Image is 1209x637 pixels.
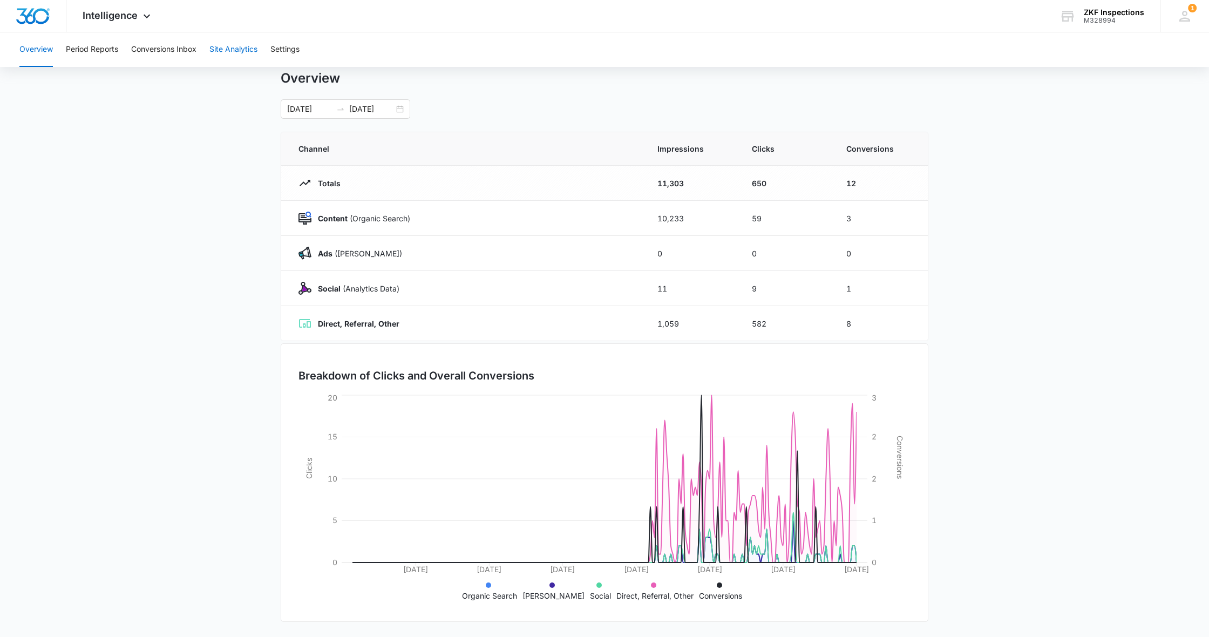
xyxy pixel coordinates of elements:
[332,516,337,525] tspan: 5
[550,565,575,574] tspan: [DATE]
[349,103,394,115] input: End date
[895,436,905,479] tspan: Conversions
[833,271,928,306] td: 1
[872,432,877,441] tspan: 2
[1188,4,1197,12] span: 1
[311,178,341,189] p: Totals
[318,249,332,258] strong: Ads
[209,32,257,67] button: Site Analytics
[644,271,739,306] td: 11
[1084,17,1144,24] div: account id
[328,432,337,441] tspan: 15
[872,516,877,525] tspan: 1
[318,214,348,223] strong: Content
[752,143,820,154] span: Clicks
[833,166,928,201] td: 12
[304,458,314,479] tspan: Clicks
[872,474,877,483] tspan: 2
[624,565,649,574] tspan: [DATE]
[739,306,833,341] td: 582
[403,565,428,574] tspan: [DATE]
[270,32,300,67] button: Settings
[872,558,877,567] tspan: 0
[616,590,694,601] p: Direct, Referral, Other
[318,319,399,328] strong: Direct, Referral, Other
[739,271,833,306] td: 9
[298,368,534,384] h3: Breakdown of Clicks and Overall Conversions
[311,213,410,224] p: (Organic Search)
[833,306,928,341] td: 8
[590,590,611,601] p: Social
[311,248,402,259] p: ([PERSON_NAME])
[644,166,739,201] td: 11,303
[83,10,138,21] span: Intelligence
[336,105,345,113] span: swap-right
[66,32,118,67] button: Period Reports
[771,565,796,574] tspan: [DATE]
[298,247,311,260] img: Ads
[846,143,911,154] span: Conversions
[298,282,311,295] img: Social
[872,393,877,402] tspan: 3
[522,590,585,601] p: [PERSON_NAME]
[19,32,53,67] button: Overview
[644,306,739,341] td: 1,059
[833,201,928,236] td: 3
[131,32,196,67] button: Conversions Inbox
[462,590,517,601] p: Organic Search
[328,474,337,483] tspan: 10
[699,590,742,601] p: Conversions
[332,558,337,567] tspan: 0
[298,212,311,225] img: Content
[697,565,722,574] tspan: [DATE]
[739,236,833,271] td: 0
[844,565,869,574] tspan: [DATE]
[328,393,337,402] tspan: 20
[318,284,341,293] strong: Social
[281,70,340,86] h1: Overview
[477,565,501,574] tspan: [DATE]
[739,166,833,201] td: 650
[311,283,399,294] p: (Analytics Data)
[644,236,739,271] td: 0
[298,143,631,154] span: Channel
[287,103,332,115] input: Start date
[1188,4,1197,12] div: notifications count
[336,105,345,113] span: to
[739,201,833,236] td: 59
[644,201,739,236] td: 10,233
[657,143,726,154] span: Impressions
[833,236,928,271] td: 0
[1084,8,1144,17] div: account name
